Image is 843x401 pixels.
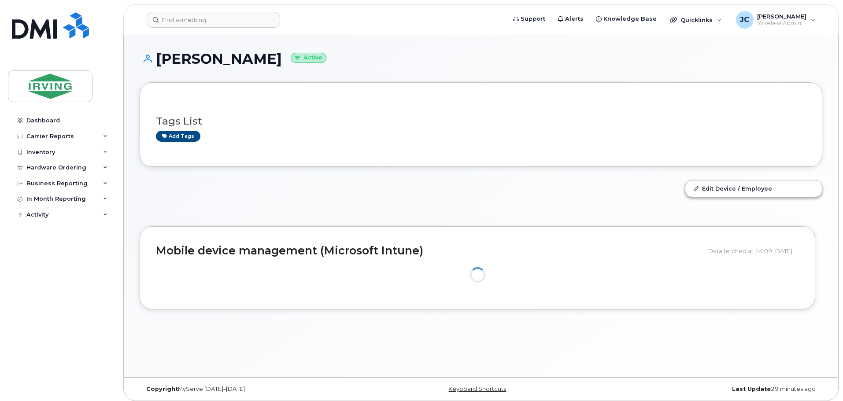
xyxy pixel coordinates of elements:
[156,116,806,127] h3: Tags List
[685,180,822,196] a: Edit Device / Employee
[732,386,771,392] strong: Last Update
[156,245,702,257] h2: Mobile device management (Microsoft Intune)
[291,53,326,63] small: Active
[146,386,178,392] strong: Copyright
[448,386,506,392] a: Keyboard Shortcuts
[595,386,822,393] div: 29 minutes ago
[708,243,799,259] div: Data fetched at 14:09 [DATE]
[140,51,822,66] h1: [PERSON_NAME]
[156,131,200,142] a: Add tags
[140,386,367,393] div: MyServe [DATE]–[DATE]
